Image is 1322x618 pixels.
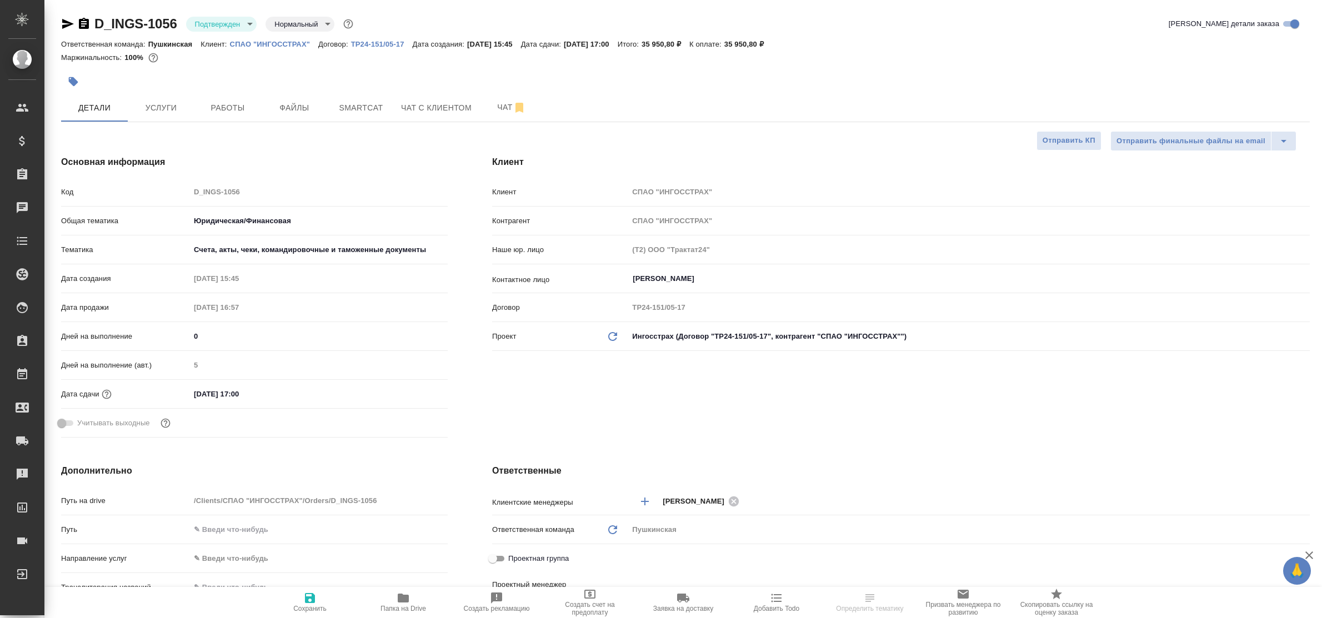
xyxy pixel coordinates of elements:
div: Подтвержден [266,17,334,32]
button: Добавить менеджера [632,488,658,515]
span: Учитывать выходные [77,418,150,429]
span: Файлы [268,101,321,115]
p: СПАО "ИНГОССТРАХ" [230,40,318,48]
button: Скопировать ссылку на оценку заказа [1010,587,1103,618]
div: [PERSON_NAME] [663,494,743,508]
button: Open [1304,278,1306,280]
input: Пустое поле [190,270,287,287]
div: Счета, акты, чеки, командировочные и таможенные документы [190,240,448,259]
span: Работы [201,101,254,115]
input: ✎ Введи что-нибудь [190,521,448,537]
button: Open [1304,500,1306,503]
p: Маржинальность: [61,53,124,62]
p: Ответственная команда: [61,40,148,48]
span: Папка на Drive [380,605,426,612]
input: ✎ Введи что-нибудь [190,579,448,595]
span: Сохранить [293,605,327,612]
p: Договор: [318,40,351,48]
input: Пустое поле [190,357,448,373]
p: Проектный менеджер [492,579,628,590]
p: Дата сдачи: [521,40,564,48]
button: Добавить Todo [730,587,823,618]
span: Заявка на доставку [653,605,713,612]
div: Подтвержден [186,17,257,32]
p: Направление услуг [61,553,190,564]
button: Определить тематику [823,587,917,618]
span: Призвать менеджера по развитию [923,601,1003,616]
button: Выбери, если сб и вс нужно считать рабочими днями для выполнения заказа. [158,416,173,430]
p: К оплате: [689,40,724,48]
p: Путь на drive [61,495,190,506]
button: Сохранить [263,587,357,618]
p: ТР24-151/05-17 [351,40,413,48]
p: Дата сдачи [61,389,99,400]
button: Если добавить услуги и заполнить их объемом, то дата рассчитается автоматически [99,387,114,401]
h4: Основная информация [61,155,448,169]
button: Призвать менеджера по развитию [917,587,1010,618]
button: Доп статусы указывают на важность/срочность заказа [341,17,355,31]
p: Путь [61,524,190,535]
p: Клиентские менеджеры [492,497,628,508]
h4: Ответственные [492,464,1310,478]
button: Добавить тэг [61,69,86,94]
a: СПАО "ИНГОССТРАХ" [230,39,318,48]
p: Договор [492,302,628,313]
input: Пустое поле [628,213,1310,229]
p: 35 950,80 ₽ [642,40,689,48]
h4: Дополнительно [61,464,448,478]
input: Пустое поле [628,184,1310,200]
button: Отправить КП [1036,131,1101,150]
span: Добавить Todo [754,605,799,612]
svg: Отписаться [513,101,526,114]
button: Отправить финальные файлы на email [1110,131,1271,151]
span: Определить тематику [836,605,903,612]
div: split button [1110,131,1296,151]
input: Пустое поле [628,242,1310,258]
p: Код [61,187,190,198]
input: ✎ Введи что-нибудь [190,386,287,402]
button: Создать счет на предоплату [543,587,637,618]
p: Итого: [618,40,642,48]
p: Контактное лицо [492,274,628,285]
span: [PERSON_NAME] [663,496,731,507]
input: Пустое поле [628,299,1310,315]
input: ✎ Введи что-нибудь [190,328,448,344]
p: Общая тематика [61,215,190,227]
button: Скопировать ссылку [77,17,91,31]
div: Пушкинская [628,520,1310,539]
button: 0.00 RUB; [146,51,161,65]
button: Нормальный [271,19,321,29]
p: Ответственная команда [492,524,574,535]
span: Чат [485,101,538,114]
input: Пустое поле [190,299,287,315]
p: 100% [124,53,146,62]
p: Клиент [492,187,628,198]
span: Создать счет на предоплату [550,601,630,616]
a: D_INGS-1056 [94,16,177,31]
p: [DATE] 15:45 [467,40,521,48]
h4: Клиент [492,155,1310,169]
span: 🙏 [1288,559,1306,582]
a: ТР24-151/05-17 [351,39,413,48]
span: Отправить КП [1043,134,1095,147]
span: Детали [68,101,121,115]
p: Дата создания: [413,40,467,48]
button: Папка на Drive [357,587,450,618]
div: Ингосстрах (Договор "ТР24-151/05-17", контрагент "СПАО "ИНГОССТРАХ"") [628,327,1310,346]
button: Подтвержден [192,19,244,29]
p: Тематика [61,244,190,255]
button: Создать рекламацию [450,587,543,618]
p: Клиент: [201,40,229,48]
p: 35 950,80 ₽ [724,40,772,48]
div: ✎ Введи что-нибудь [194,553,434,564]
span: Smartcat [334,101,388,115]
span: Услуги [134,101,188,115]
p: Дней на выполнение [61,331,190,342]
input: Пустое поле [190,493,448,509]
span: [PERSON_NAME] детали заказа [1169,18,1279,29]
span: Проектная группа [508,553,569,564]
span: Скопировать ссылку на оценку заказа [1016,601,1096,616]
span: Отправить финальные файлы на email [1116,135,1265,148]
div: ✎ Введи что-нибудь [190,549,448,568]
p: Дата продажи [61,302,190,313]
